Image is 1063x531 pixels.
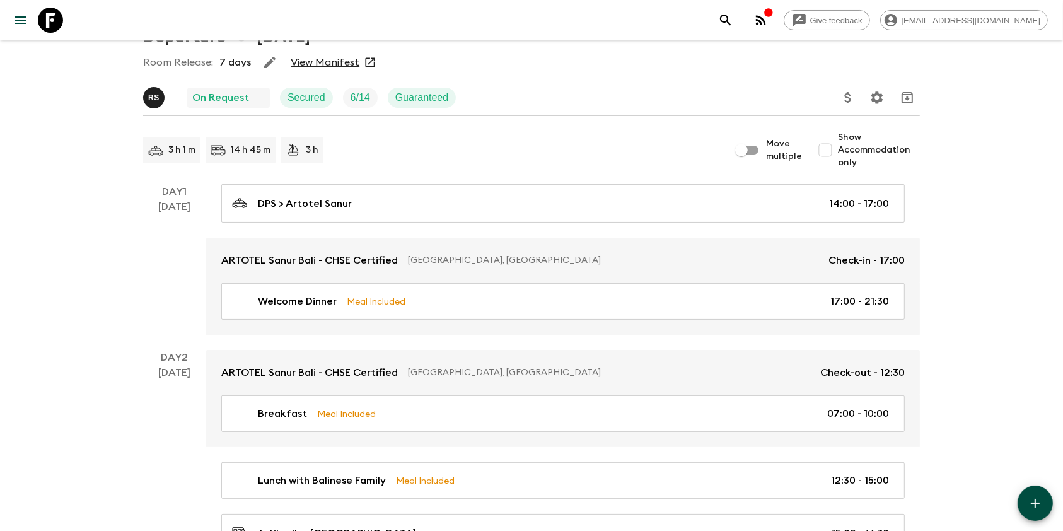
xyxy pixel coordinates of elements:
a: DPS > Artotel Sanur14:00 - 17:00 [221,184,905,223]
p: 14 h 45 m [231,144,270,156]
p: Check-out - 12:30 [820,365,905,380]
p: Lunch with Balinese Family [258,473,386,488]
button: RS [143,87,167,108]
p: R S [148,93,160,103]
p: Meal Included [396,474,455,487]
p: Breakfast [258,406,307,421]
p: Check-in - 17:00 [828,253,905,268]
button: Settings [864,85,890,110]
p: Room Release: [143,55,213,70]
p: [GEOGRAPHIC_DATA], [GEOGRAPHIC_DATA] [408,254,818,267]
div: [EMAIL_ADDRESS][DOMAIN_NAME] [880,10,1048,30]
p: 7 days [219,55,251,70]
span: Show Accommodation only [838,131,920,169]
p: Guaranteed [395,90,449,105]
button: menu [8,8,33,33]
a: Welcome DinnerMeal Included17:00 - 21:30 [221,283,905,320]
p: 17:00 - 21:30 [830,294,889,309]
p: Welcome Dinner [258,294,337,309]
p: Day 2 [143,350,206,365]
span: [EMAIL_ADDRESS][DOMAIN_NAME] [895,16,1047,25]
p: ARTOTEL Sanur Bali - CHSE Certified [221,253,398,268]
p: 3 h 1 m [168,144,195,156]
p: 3 h [306,144,318,156]
button: Update Price, Early Bird Discount and Costs [835,85,861,110]
a: ARTOTEL Sanur Bali - CHSE Certified[GEOGRAPHIC_DATA], [GEOGRAPHIC_DATA]Check-in - 17:00 [206,238,920,283]
button: search adventures [713,8,738,33]
p: 07:00 - 10:00 [827,406,889,421]
span: Move multiple [766,137,803,163]
p: Secured [288,90,325,105]
span: Give feedback [803,16,869,25]
p: Meal Included [347,295,405,308]
a: Lunch with Balinese FamilyMeal Included12:30 - 15:00 [221,462,905,499]
a: ARTOTEL Sanur Bali - CHSE Certified[GEOGRAPHIC_DATA], [GEOGRAPHIC_DATA]Check-out - 12:30 [206,350,920,395]
button: Archive (Completed, Cancelled or Unsynced Departures only) [895,85,920,110]
a: Give feedback [784,10,870,30]
p: DPS > Artotel Sanur [258,196,352,211]
p: On Request [192,90,249,105]
p: 6 / 14 [351,90,370,105]
div: Secured [280,88,333,108]
p: 12:30 - 15:00 [831,473,889,488]
span: Raka Sanjaya [143,91,167,101]
p: ARTOTEL Sanur Bali - CHSE Certified [221,365,398,380]
p: 14:00 - 17:00 [829,196,889,211]
p: Day 1 [143,184,206,199]
p: Meal Included [317,407,376,421]
a: View Manifest [291,56,359,69]
div: [DATE] [159,199,191,335]
p: [GEOGRAPHIC_DATA], [GEOGRAPHIC_DATA] [408,366,810,379]
div: Trip Fill [343,88,378,108]
a: BreakfastMeal Included07:00 - 10:00 [221,395,905,432]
